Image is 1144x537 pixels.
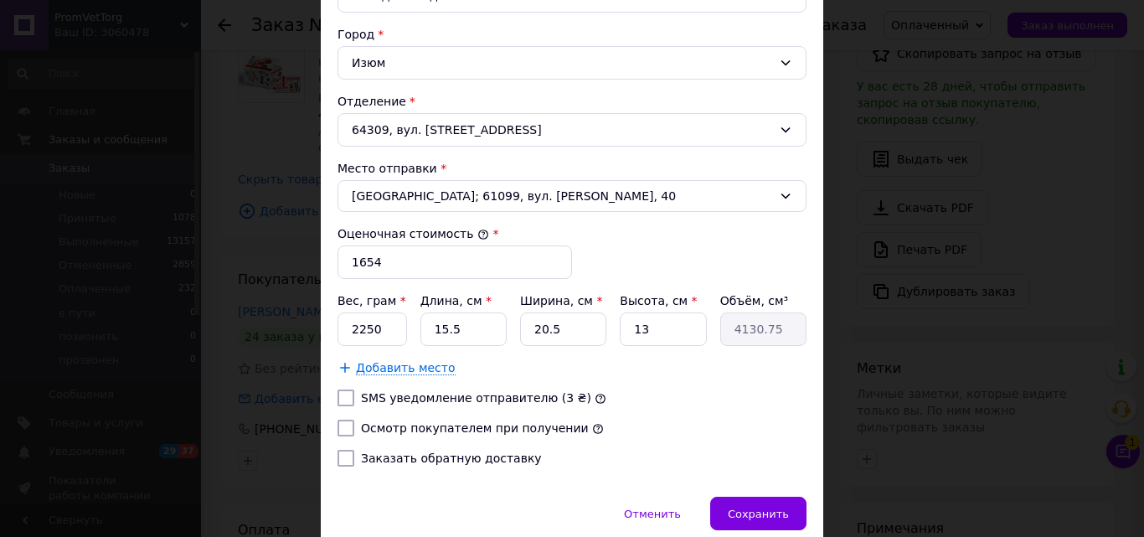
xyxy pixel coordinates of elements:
[338,227,489,240] label: Оценочная стоимость
[620,294,697,307] label: Высота, см
[352,188,772,204] span: [GEOGRAPHIC_DATA]; 61099, вул. [PERSON_NAME], 40
[338,113,806,147] div: 64309, вул. [STREET_ADDRESS]
[356,361,456,375] span: Добавить место
[338,26,806,43] div: Город
[338,93,806,110] div: Отделение
[624,508,681,520] span: Отменить
[338,160,806,177] div: Место отправки
[720,292,806,309] div: Объём, см³
[361,421,589,435] label: Осмотр покупателем при получении
[728,508,789,520] span: Сохранить
[338,294,406,307] label: Вес, грам
[520,294,602,307] label: Ширина, см
[361,391,591,405] label: SMS уведомление отправителю (3 ₴)
[420,294,492,307] label: Длина, см
[338,46,806,80] div: Изюм
[361,452,542,465] label: Заказать обратную доставку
